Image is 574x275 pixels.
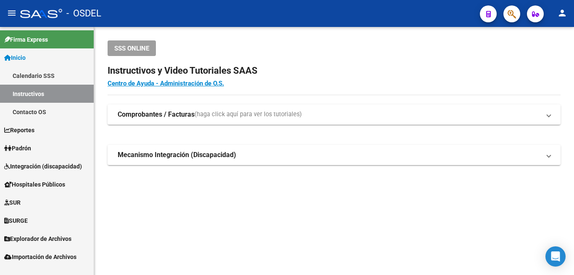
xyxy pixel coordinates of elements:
[108,104,561,125] mat-expansion-panel-header: Comprobantes / Facturas(haga click aquí para ver los tutoriales)
[4,180,65,189] span: Hospitales Públicos
[4,252,76,262] span: Importación de Archivos
[557,8,567,18] mat-icon: person
[4,35,48,44] span: Firma Express
[114,45,149,52] span: SSS ONLINE
[4,53,26,62] span: Inicio
[4,162,82,171] span: Integración (discapacidad)
[118,110,195,119] strong: Comprobantes / Facturas
[4,216,28,225] span: SURGE
[4,234,71,243] span: Explorador de Archivos
[108,63,561,79] h2: Instructivos y Video Tutoriales SAAS
[7,8,17,18] mat-icon: menu
[4,144,31,153] span: Padrón
[108,145,561,165] mat-expansion-panel-header: Mecanismo Integración (Discapacidad)
[4,125,34,135] span: Reportes
[545,246,566,267] div: Open Intercom Messenger
[4,198,21,207] span: SUR
[195,110,302,119] span: (haga click aquí para ver los tutoriales)
[108,80,224,87] a: Centro de Ayuda - Administración de O.S.
[66,4,101,23] span: - OSDEL
[108,40,156,56] button: SSS ONLINE
[118,150,236,160] strong: Mecanismo Integración (Discapacidad)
